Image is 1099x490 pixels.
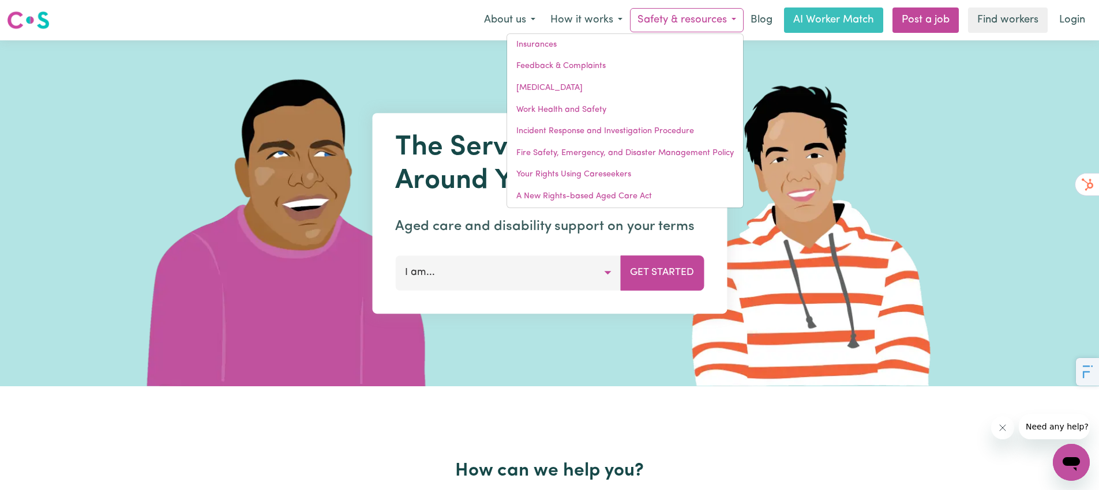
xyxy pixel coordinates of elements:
a: Your Rights Using Careseekers [507,164,743,186]
a: Insurances [507,34,743,56]
iframe: Close message [991,416,1014,439]
a: Fire Safety, Emergency, and Disaster Management Policy [507,142,743,164]
a: A New Rights-based Aged Care Act [507,186,743,208]
h2: How can we help you? [176,460,924,482]
button: I am... [395,255,621,290]
button: Safety & resources [630,8,744,32]
img: Careseekers logo [7,10,50,31]
a: Post a job [892,7,959,33]
iframe: Button to launch messaging window [1053,444,1090,481]
button: About us [477,8,543,32]
a: Incident Response and Investigation Procedure [507,120,743,142]
a: Find workers [968,7,1048,33]
iframe: Message from company [1019,414,1090,439]
h1: The Service Built Around You [395,131,704,198]
a: Work Health and Safety [507,99,743,121]
a: [MEDICAL_DATA] [507,77,743,99]
button: Get Started [620,255,704,290]
a: Login [1052,7,1092,33]
a: AI Worker Match [784,7,883,33]
a: Blog [744,7,779,33]
a: Feedback & Complaints [507,55,743,77]
div: Safety & resources [507,33,744,208]
p: Aged care and disability support on your terms [395,216,704,237]
a: Careseekers logo [7,7,50,33]
button: How it works [543,8,630,32]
